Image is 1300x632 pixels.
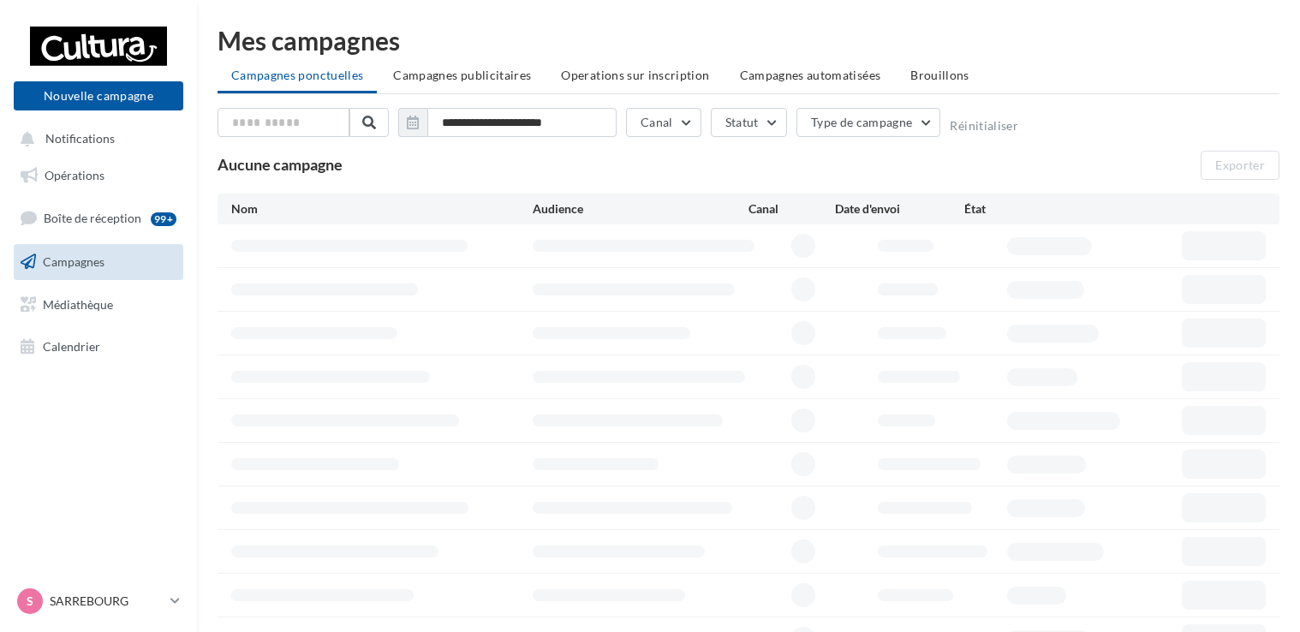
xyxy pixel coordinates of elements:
[10,287,187,323] a: Médiathèque
[796,108,941,137] button: Type de campagne
[43,339,100,354] span: Calendrier
[14,81,183,110] button: Nouvelle campagne
[44,211,141,225] span: Boîte de réception
[151,212,176,226] div: 99+
[964,200,1094,218] div: État
[43,254,104,269] span: Campagnes
[740,68,881,82] span: Campagnes automatisées
[45,168,104,182] span: Opérations
[10,158,187,194] a: Opérations
[950,119,1018,133] button: Réinitialiser
[45,132,115,146] span: Notifications
[231,200,533,218] div: Nom
[10,200,187,236] a: Boîte de réception99+
[50,593,164,610] p: SARREBOURG
[910,68,969,82] span: Brouillons
[1201,151,1279,180] button: Exporter
[10,329,187,365] a: Calendrier
[626,108,701,137] button: Canal
[393,68,531,82] span: Campagnes publicitaires
[218,155,343,174] span: Aucune campagne
[711,108,787,137] button: Statut
[10,244,187,280] a: Campagnes
[14,585,183,617] a: S SARREBOURG
[218,27,1279,53] div: Mes campagnes
[561,68,709,82] span: Operations sur inscription
[748,200,835,218] div: Canal
[533,200,748,218] div: Audience
[43,296,113,311] span: Médiathèque
[27,593,33,610] span: S
[835,200,964,218] div: Date d'envoi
